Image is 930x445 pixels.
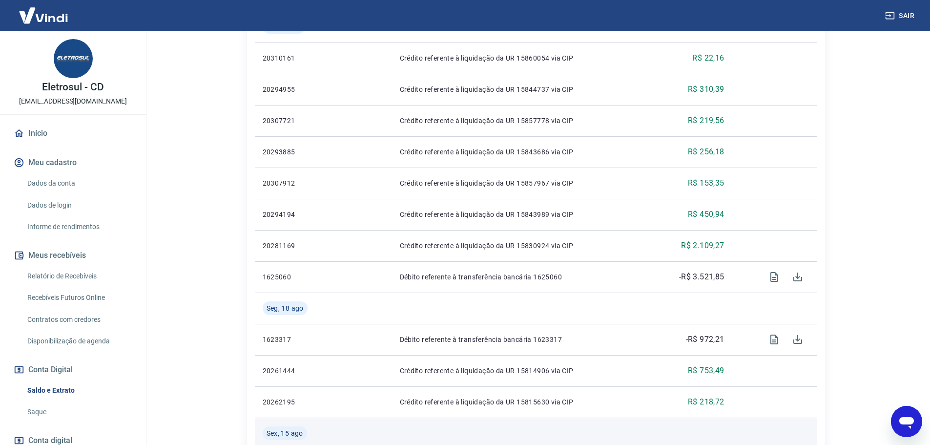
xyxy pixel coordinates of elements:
p: R$ 22,16 [692,52,724,64]
span: Seg, 18 ago [267,303,304,313]
p: 20307721 [263,116,331,126]
a: Saque [23,402,134,422]
p: 20281169 [263,241,331,251]
p: 20307912 [263,178,331,188]
p: 20310161 [263,53,331,63]
iframe: Botão para abrir a janela de mensagens [891,406,922,437]
p: Débito referente à transferência bancária 1625060 [400,272,641,282]
p: Eletrosul - CD [42,82,103,92]
a: Início [12,123,134,144]
p: 20261444 [263,366,331,376]
p: Crédito referente à liquidação da UR 15860054 via CIP [400,53,641,63]
p: Crédito referente à liquidação da UR 15857778 via CIP [400,116,641,126]
p: Crédito referente à liquidação da UR 15814906 via CIP [400,366,641,376]
p: Crédito referente à liquidação da UR 15815630 via CIP [400,397,641,407]
a: Dados da conta [23,173,134,193]
span: Sex, 15 ago [267,428,303,438]
p: -R$ 3.521,85 [679,271,724,283]
a: Contratos com credores [23,310,134,330]
a: Disponibilização de agenda [23,331,134,351]
p: R$ 450,94 [688,209,724,220]
button: Meus recebíveis [12,245,134,266]
p: R$ 153,35 [688,177,724,189]
p: -R$ 972,21 [686,334,724,345]
span: Download [786,328,809,351]
p: 20262195 [263,397,331,407]
p: 20294955 [263,85,331,94]
button: Conta Digital [12,359,134,381]
a: Relatório de Recebíveis [23,266,134,286]
p: R$ 219,56 [688,115,724,127]
span: Download [786,265,809,289]
a: Dados de login [23,195,134,215]
p: 20293885 [263,147,331,157]
p: Crédito referente à liquidação da UR 15830924 via CIP [400,241,641,251]
button: Meu cadastro [12,152,134,173]
p: 1625060 [263,272,331,282]
p: Crédito referente à liquidação da UR 15844737 via CIP [400,85,641,94]
span: Visualizar [763,265,786,289]
span: Visualizar [763,328,786,351]
p: Crédito referente à liquidação da UR 15843686 via CIP [400,147,641,157]
p: [EMAIL_ADDRESS][DOMAIN_NAME] [19,96,127,106]
p: 1623317 [263,335,331,344]
p: Crédito referente à liquidação da UR 15857967 via CIP [400,178,641,188]
button: Sair [883,7,918,25]
a: Informe de rendimentos [23,217,134,237]
p: R$ 2.109,27 [681,240,724,252]
p: R$ 753,49 [688,365,724,377]
img: Vindi [12,0,75,30]
p: R$ 218,72 [688,396,724,408]
p: Crédito referente à liquidação da UR 15843989 via CIP [400,210,641,219]
p: R$ 310,39 [688,84,724,95]
p: 20294194 [263,210,331,219]
p: R$ 256,18 [688,146,724,158]
a: Saldo e Extrato [23,381,134,401]
p: Débito referente à transferência bancária 1623317 [400,335,641,344]
img: bfaea956-2ddf-41fe-bf56-92e818b71c04.jpeg [54,39,93,78]
a: Recebíveis Futuros Online [23,288,134,308]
